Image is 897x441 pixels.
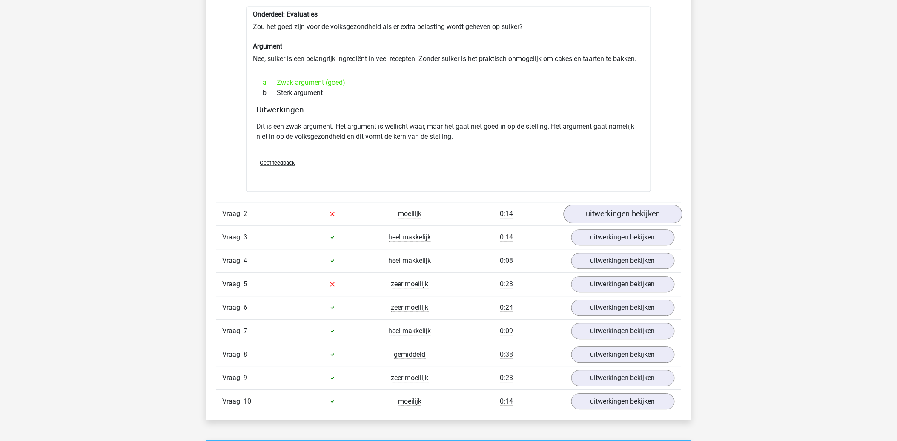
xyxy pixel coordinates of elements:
[257,121,641,142] p: Dit is een zwak argument. Het argument is wellicht waar, maar het gaat niet goed in op de stellin...
[500,233,513,242] span: 0:14
[500,210,513,218] span: 0:14
[244,257,248,265] span: 4
[571,323,675,339] a: uitwerkingen bekijken
[257,105,641,115] h4: Uitwerkingen
[389,233,431,242] span: heel makkelijk
[223,279,244,289] span: Vraag
[394,350,426,359] span: gemiddeld
[257,88,641,98] div: Sterk argument
[244,303,248,311] span: 6
[571,300,675,316] a: uitwerkingen bekijken
[223,303,244,313] span: Vraag
[571,253,675,269] a: uitwerkingen bekijken
[223,256,244,266] span: Vraag
[263,78,277,88] span: a
[244,350,248,358] span: 8
[223,349,244,360] span: Vraag
[500,327,513,335] span: 0:09
[571,370,675,386] a: uitwerkingen bekijken
[244,374,248,382] span: 9
[244,210,248,218] span: 2
[223,396,244,406] span: Vraag
[223,232,244,242] span: Vraag
[571,229,675,245] a: uitwerkingen bekijken
[500,280,513,288] span: 0:23
[246,6,651,192] div: Zou het goed zijn voor de volksgezondheid als er extra belasting wordt geheven op suiker? Nee, su...
[563,205,682,223] a: uitwerkingen bekijken
[398,397,421,406] span: moeilijk
[391,303,429,312] span: zeer moeilijk
[391,280,429,288] span: zeer moeilijk
[500,257,513,265] span: 0:08
[500,397,513,406] span: 0:14
[253,42,644,50] h6: Argument
[571,276,675,292] a: uitwerkingen bekijken
[244,327,248,335] span: 7
[257,78,641,88] div: Zwak argument (goed)
[223,209,244,219] span: Vraag
[223,373,244,383] span: Vraag
[260,160,295,166] span: Geef feedback
[263,88,277,98] span: b
[391,374,429,382] span: zeer moeilijk
[571,393,675,409] a: uitwerkingen bekijken
[500,303,513,312] span: 0:24
[500,374,513,382] span: 0:23
[253,10,644,18] h6: Onderdeel: Evaluaties
[389,327,431,335] span: heel makkelijk
[244,280,248,288] span: 5
[389,257,431,265] span: heel makkelijk
[500,350,513,359] span: 0:38
[223,326,244,336] span: Vraag
[571,346,675,363] a: uitwerkingen bekijken
[398,210,421,218] span: moeilijk
[244,233,248,241] span: 3
[244,397,252,405] span: 10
